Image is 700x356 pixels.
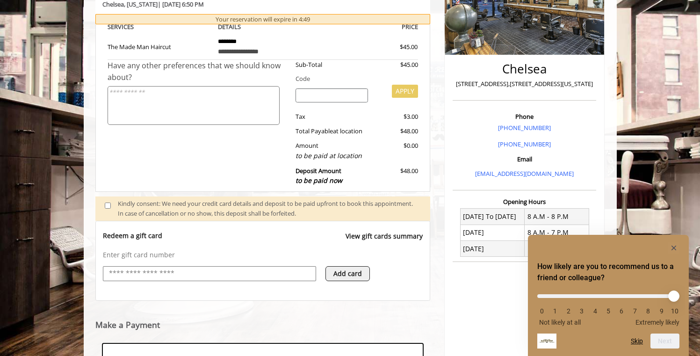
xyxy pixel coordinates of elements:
span: to be paid now [296,176,342,185]
th: DETAILS [211,22,315,32]
td: 10 A.M - 7 P.M [525,241,589,257]
span: at location [333,127,362,135]
td: [DATE] To [DATE] [460,209,525,225]
h2: Chelsea [455,62,594,76]
a: [PHONE_NUMBER] [498,140,551,148]
h3: Phone [455,113,594,120]
li: 2 [564,307,573,315]
li: 8 [643,307,653,315]
div: $45.00 [366,42,418,52]
li: 0 [537,307,547,315]
span: S [130,22,134,31]
p: Enter gift card number [103,250,423,260]
a: [PHONE_NUMBER] [498,124,551,132]
h3: Opening Hours [453,198,596,205]
div: $0.00 [375,141,418,161]
h3: Email [455,156,594,162]
button: Skip [631,337,643,345]
div: $48.00 [375,166,418,186]
button: APPLY [392,85,418,98]
li: 4 [591,307,600,315]
li: 9 [657,307,666,315]
div: Amount [289,141,375,161]
div: Total Payable [289,126,375,136]
div: Your reservation will expire in 4:49 [95,14,431,25]
p: Redeem a gift card [103,231,162,240]
label: Make a Payment [95,320,160,329]
span: Not likely at all [539,319,581,326]
div: $48.00 [375,126,418,136]
h2: How likely are you to recommend us to a friend or colleague? Select an option from 0 to 10, with ... [537,261,679,283]
th: PRICE [315,22,419,32]
span: Extremely likely [635,319,679,326]
a: View gift cards summary [346,231,423,250]
button: Add card [325,266,370,281]
button: Hide survey [668,242,679,254]
td: [DATE] [460,225,525,240]
li: 3 [577,307,586,315]
div: Sub-Total [289,60,375,70]
td: The Made Man Haircut [108,32,211,60]
li: 6 [617,307,626,315]
li: 5 [604,307,613,315]
a: [EMAIL_ADDRESS][DOMAIN_NAME] [475,169,574,178]
div: $45.00 [375,60,418,70]
li: 1 [550,307,560,315]
div: Tax [289,112,375,122]
div: How likely are you to recommend us to a friend or colleague? Select an option from 0 to 10, with ... [537,242,679,349]
li: 10 [670,307,679,315]
div: to be paid at location [296,151,368,161]
div: Kindly consent: We need your credit card details and deposit to be paid upfront to book this appo... [118,199,421,218]
button: Next question [650,334,679,349]
td: 8 A.M - 7 P.M [525,225,589,240]
p: [STREET_ADDRESS],[STREET_ADDRESS][US_STATE] [455,79,594,89]
div: $3.00 [375,112,418,122]
th: SERVICE [108,22,211,32]
div: How likely are you to recommend us to a friend or colleague? Select an option from 0 to 10, with ... [537,287,679,326]
div: Have any other preferences that we should know about? [108,60,289,84]
td: [DATE] [460,241,525,257]
td: 8 A.M - 8 P.M [525,209,589,225]
div: Code [289,74,418,84]
li: 7 [630,307,640,315]
b: Deposit Amount [296,167,342,185]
